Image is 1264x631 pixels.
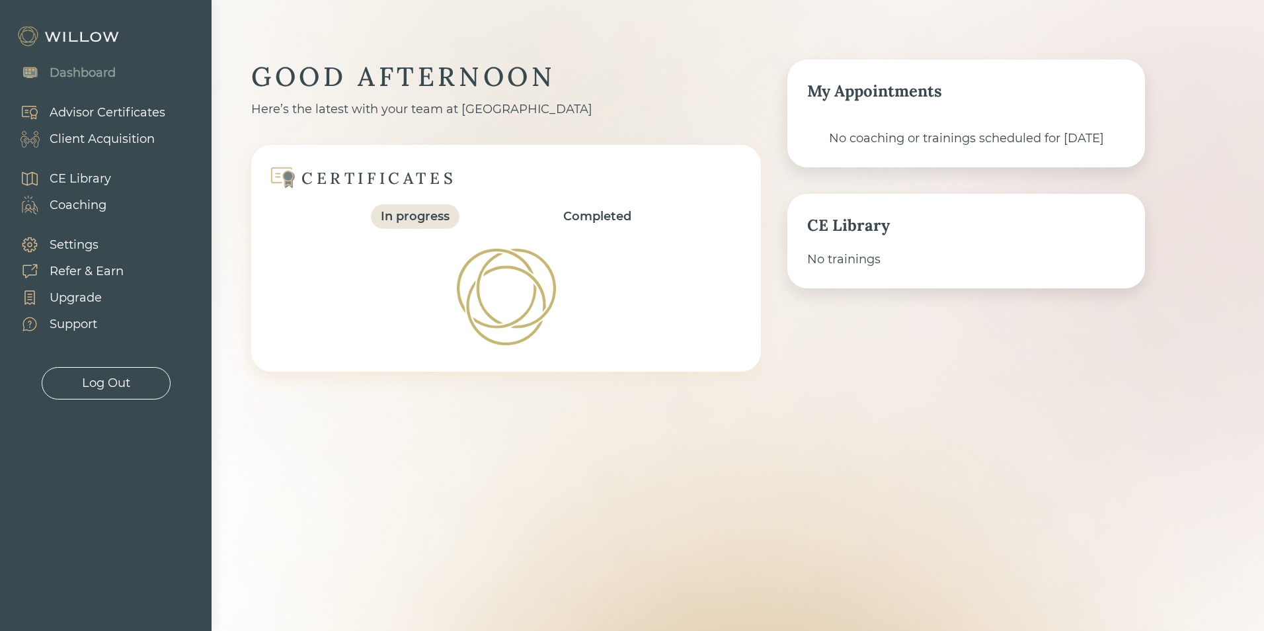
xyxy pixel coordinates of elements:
[17,26,122,47] img: Willow
[251,101,761,118] div: Here’s the latest with your team at [GEOGRAPHIC_DATA]
[807,130,1125,147] div: No coaching or trainings scheduled for [DATE]
[442,232,571,362] img: Loading!
[251,60,761,94] div: GOOD AFTERNOON
[7,192,111,218] a: Coaching
[7,60,116,86] a: Dashboard
[807,251,1125,269] div: No trainings
[7,258,124,284] a: Refer & Earn
[563,208,631,226] div: Completed
[82,374,130,392] div: Log Out
[50,315,97,333] div: Support
[50,170,111,188] div: CE Library
[7,284,124,311] a: Upgrade
[381,208,450,226] div: In progress
[7,126,165,152] a: Client Acquisition
[50,289,102,307] div: Upgrade
[7,165,111,192] a: CE Library
[50,130,155,148] div: Client Acquisition
[7,231,124,258] a: Settings
[807,214,1125,237] div: CE Library
[50,263,124,280] div: Refer & Earn
[50,64,116,82] div: Dashboard
[807,79,1125,103] div: My Appointments
[50,196,106,214] div: Coaching
[301,168,456,189] div: CERTIFICATES
[7,99,165,126] a: Advisor Certificates
[50,236,99,254] div: Settings
[50,104,165,122] div: Advisor Certificates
